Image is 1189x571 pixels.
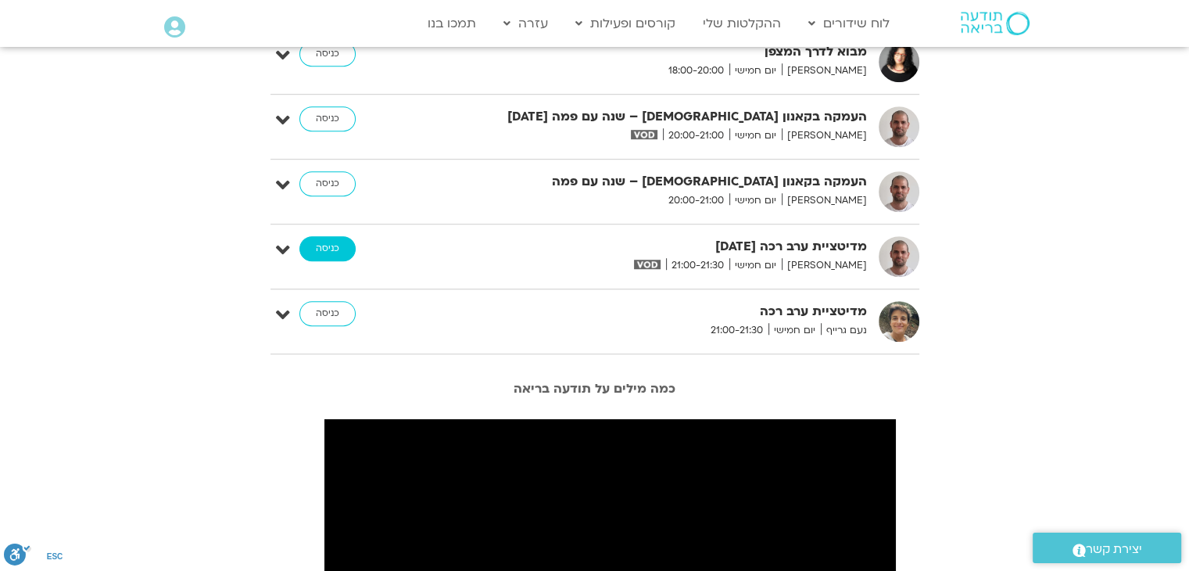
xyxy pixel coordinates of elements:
[666,257,729,274] span: 21:00-21:30
[568,9,683,38] a: קורסים ופעילות
[729,257,782,274] span: יום חמישי
[484,41,867,63] strong: מבוא לדרך המצפן
[484,236,867,257] strong: מדיטציית ערב רכה [DATE]
[663,192,729,209] span: 20:00-21:00
[484,106,867,127] strong: העמקה בקאנון [DEMOGRAPHIC_DATA] – שנה עם פמה [DATE]
[961,12,1030,35] img: תודעה בריאה
[299,171,356,196] a: כניסה
[695,9,789,38] a: ההקלטות שלי
[821,322,867,339] span: נעם גרייף
[420,9,484,38] a: תמכו בנו
[484,301,867,322] strong: מדיטציית ערב רכה
[782,192,867,209] span: [PERSON_NAME]
[299,106,356,131] a: כניסה
[782,63,867,79] span: [PERSON_NAME]
[496,9,556,38] a: עזרה
[1033,533,1181,563] a: יצירת קשר
[800,9,897,38] a: לוח שידורים
[1086,539,1142,560] span: יצירת קשר
[299,41,356,66] a: כניסה
[782,257,867,274] span: [PERSON_NAME]
[299,301,356,326] a: כניסה
[157,382,1033,396] h2: כמה מילים על תודעה בריאה
[729,192,782,209] span: יום חמישי
[705,322,768,339] span: 21:00-21:30
[299,236,356,261] a: כניסה
[768,322,821,339] span: יום חמישי
[729,127,782,144] span: יום חמישי
[663,63,729,79] span: 18:00-20:00
[484,171,867,192] strong: העמקה בקאנון [DEMOGRAPHIC_DATA] – שנה עם פמה
[631,130,657,139] img: vodicon
[634,260,660,269] img: vodicon
[782,127,867,144] span: [PERSON_NAME]
[729,63,782,79] span: יום חמישי
[663,127,729,144] span: 20:00-21:00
